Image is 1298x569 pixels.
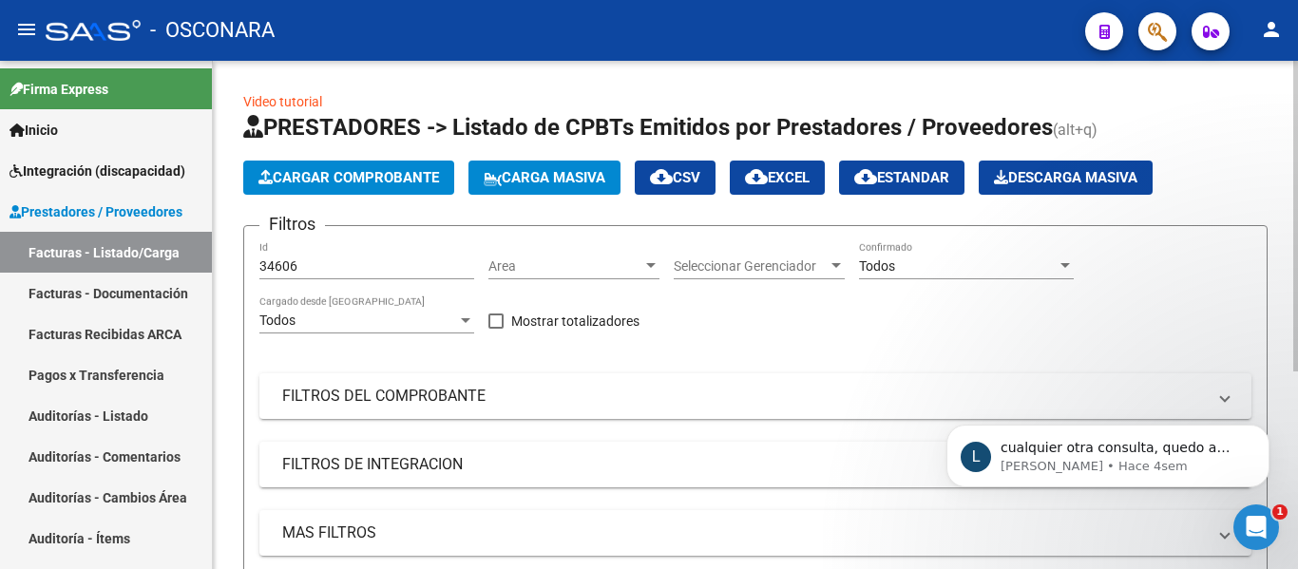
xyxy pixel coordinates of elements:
[77,442,112,455] span: Inicio
[22,66,60,104] div: Profile image for Ludmila
[1260,18,1283,41] mat-icon: person
[250,442,320,455] span: Mensajes
[22,207,60,245] div: Profile image for Soporte
[1272,504,1288,520] span: 1
[839,161,964,195] button: Estandar
[67,85,178,105] div: [PERSON_NAME]
[994,169,1137,186] span: Descarga Masiva
[67,67,406,83] span: cualquier otra consulta, quedo a disposición.
[10,201,182,222] span: Prestadores / Proveedores
[243,161,454,195] button: Cargar Comprobante
[1053,121,1098,139] span: (alt+q)
[854,169,949,186] span: Estandar
[259,442,1251,487] mat-expansion-panel-header: FILTROS DE INTEGRACION
[334,8,368,42] div: Cerrar
[124,226,215,246] div: • Hace 16sem
[282,386,1206,407] mat-panel-title: FILTROS DEL COMPROBANTE
[484,169,605,186] span: Carga Masiva
[854,165,877,188] mat-icon: cloud_download
[859,258,895,274] span: Todos
[730,161,825,195] button: EXCEL
[258,169,439,186] span: Cargar Comprobante
[67,226,120,246] div: Soporte
[488,258,642,275] span: Area
[10,161,185,181] span: Integración (discapacidad)
[190,394,380,470] button: Mensajes
[282,522,1206,543] mat-panel-title: MAS FILTROS
[259,373,1251,419] mat-expansion-panel-header: FILTROS DEL COMPROBANTE
[745,169,810,186] span: EXCEL
[81,336,300,374] button: Envíanos un mensaje
[650,169,700,186] span: CSV
[511,310,639,332] span: Mostrar totalizadores
[243,94,322,109] a: Video tutorial
[124,156,215,176] div: • Hace 12sem
[282,454,1206,475] mat-panel-title: FILTROS DE INTEGRACION
[979,161,1153,195] button: Descarga Masiva
[243,114,1053,141] span: PRESTADORES -> Listado de CPBTs Emitidos por Prestadores / Proveedores
[1233,504,1279,550] iframe: Intercom live chat
[259,211,325,237] h3: Filtros
[650,165,673,188] mat-icon: cloud_download
[181,85,264,105] div: • Hace 4sem
[22,137,60,175] div: Profile image for Soporte
[635,161,716,195] button: CSV
[745,165,768,188] mat-icon: cloud_download
[674,258,828,275] span: Seleccionar Gerenciador
[67,156,120,176] div: Soporte
[15,18,38,41] mat-icon: menu
[259,510,1251,556] mat-expansion-panel-header: MAS FILTROS
[979,161,1153,195] app-download-masive: Descarga masiva de comprobantes (adjuntos)
[259,313,296,328] span: Todos
[468,161,620,195] button: Carga Masiva
[143,9,241,41] h1: Mensajes
[10,79,108,100] span: Firma Express
[67,208,1283,223] span: 📣 Res. 01/2025: Nuevos Movimientos Hola [PERSON_NAME]! Te traemos las últimas Altas y Bajas relac...
[918,385,1298,518] iframe: Intercom notifications mensaje
[10,120,58,141] span: Inicio
[150,9,275,51] span: - OSCONARA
